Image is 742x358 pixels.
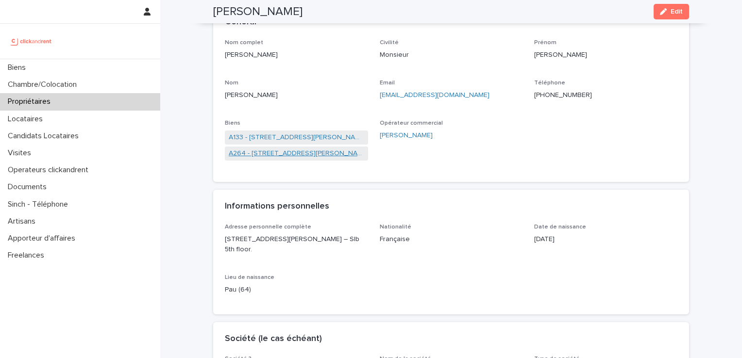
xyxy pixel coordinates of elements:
h2: [PERSON_NAME] [213,5,303,19]
p: Candidats Locataires [4,131,86,141]
p: Freelances [4,251,52,260]
h2: Informations personnelles [225,201,329,212]
p: Artisans [4,217,43,226]
span: Civilité [380,40,399,46]
span: Date de naissance [534,224,586,230]
p: Monsieur [380,50,523,60]
p: Propriétaires [4,97,58,106]
button: Edit [654,4,689,19]
a: [EMAIL_ADDRESS][DOMAIN_NAME] [380,92,489,98]
p: [DATE] [534,234,677,244]
a: [PERSON_NAME] [380,130,433,141]
p: Visites [4,148,39,158]
p: Biens [4,63,34,72]
span: Prénom [534,40,556,46]
img: UCB0brd3T0yccxBKYDjQ [8,32,55,51]
p: [PERSON_NAME] [534,50,677,60]
span: Téléphone [534,80,565,86]
span: Biens [225,120,240,126]
a: A264 - [STREET_ADDRESS][PERSON_NAME] [229,148,364,159]
span: Nom [225,80,238,86]
span: Opérateur commercial [380,120,443,126]
h2: Société (le cas échéant) [225,334,322,344]
span: Nationalité [380,224,411,230]
p: [STREET_ADDRESS][PERSON_NAME] – Slb 5th floor. [225,234,368,255]
p: [PERSON_NAME] [225,50,368,60]
p: Locataires [4,114,51,124]
p: [PERSON_NAME] [225,90,368,100]
p: Pau (64) [225,285,368,295]
p: Sinch - Téléphone [4,200,76,209]
p: Apporteur d'affaires [4,234,83,243]
span: Nom complet [225,40,263,46]
p: Operateurs clickandrent [4,165,96,175]
span: Email [380,80,395,86]
p: Documents [4,182,54,192]
p: [PHONE_NUMBER] [534,90,677,100]
p: Chambre/Colocation [4,80,84,89]
span: Lieu de naissance [225,275,274,280]
span: Adresse personnelle complète [225,224,311,230]
p: Française [380,234,523,244]
a: A133 - [STREET_ADDRESS][PERSON_NAME] [229,132,364,143]
span: Edit [671,8,683,15]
